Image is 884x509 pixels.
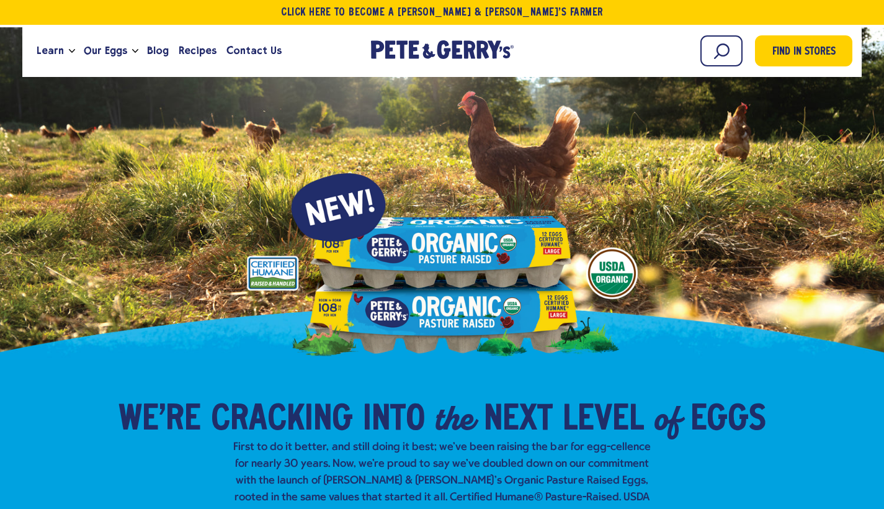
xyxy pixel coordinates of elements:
a: Recipes [174,34,221,68]
span: Blog [147,43,169,58]
a: Blog [142,34,174,68]
a: Our Eggs [79,34,132,68]
a: Contact Us [221,34,287,68]
span: Recipes [179,43,217,58]
span: Contact Us [226,43,282,58]
span: Next [484,402,553,439]
span: Eggs​ [690,402,766,439]
span: Level [563,402,644,439]
span: Cracking [211,402,353,439]
span: Our Eggs [84,43,127,58]
input: Search [700,35,743,66]
span: into [363,402,425,439]
em: the [435,395,474,440]
a: Find in Stores [755,35,852,66]
em: of [654,395,681,440]
span: We’re [118,402,201,439]
span: Learn [37,43,64,58]
button: Open the dropdown menu for Learn [69,49,75,53]
a: Learn [32,34,69,68]
button: Open the dropdown menu for Our Eggs [132,49,138,53]
span: Find in Stores [772,44,836,61]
